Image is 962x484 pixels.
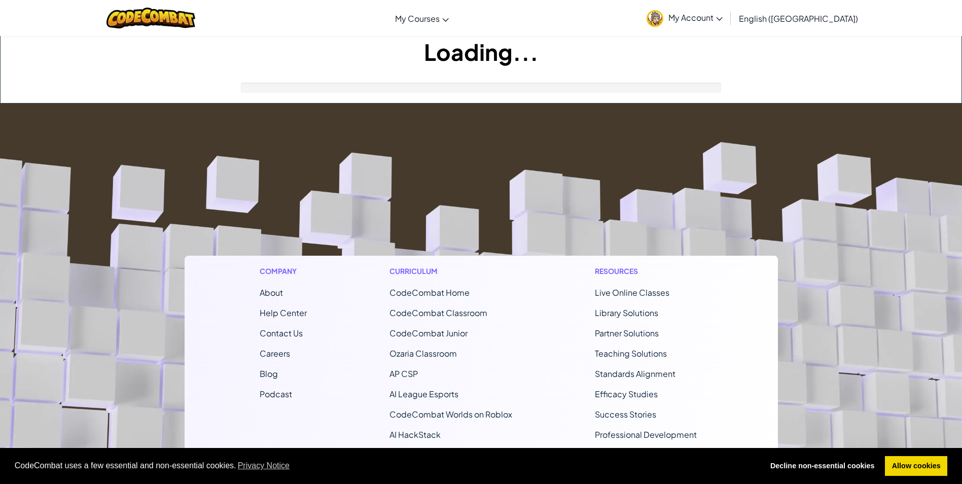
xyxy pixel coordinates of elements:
[389,389,458,399] a: AI League Esports
[106,8,195,28] img: CodeCombat logo
[1,36,961,67] h1: Loading...
[595,429,697,440] a: Professional Development
[595,328,659,338] a: Partner Solutions
[15,458,756,473] span: CodeCombat uses a few essential and non-essential cookies.
[260,389,292,399] a: Podcast
[389,307,487,318] a: CodeCombat Classroom
[236,458,292,473] a: learn more about cookies
[389,348,457,359] a: Ozaria Classroom
[595,409,656,420] a: Success Stories
[595,368,675,379] a: Standards Alignment
[389,409,512,420] a: CodeCombat Worlds on Roblox
[260,348,290,359] a: Careers
[595,266,703,276] h1: Resources
[389,287,470,298] span: CodeCombat Home
[260,307,307,318] a: Help Center
[763,456,881,476] a: deny cookies
[739,13,858,24] span: English ([GEOGRAPHIC_DATA])
[389,429,441,440] a: AI HackStack
[595,307,658,318] a: Library Solutions
[734,5,863,32] a: English ([GEOGRAPHIC_DATA])
[260,368,278,379] a: Blog
[260,328,303,338] span: Contact Us
[647,10,663,27] img: avatar
[260,287,283,298] a: About
[595,348,667,359] a: Teaching Solutions
[642,2,728,34] a: My Account
[390,5,454,32] a: My Courses
[260,266,307,276] h1: Company
[389,266,512,276] h1: Curriculum
[389,328,468,338] a: CodeCombat Junior
[885,456,947,476] a: allow cookies
[668,12,723,23] span: My Account
[595,389,658,399] a: Efficacy Studies
[389,368,418,379] a: AP CSP
[395,13,440,24] span: My Courses
[595,287,669,298] a: Live Online Classes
